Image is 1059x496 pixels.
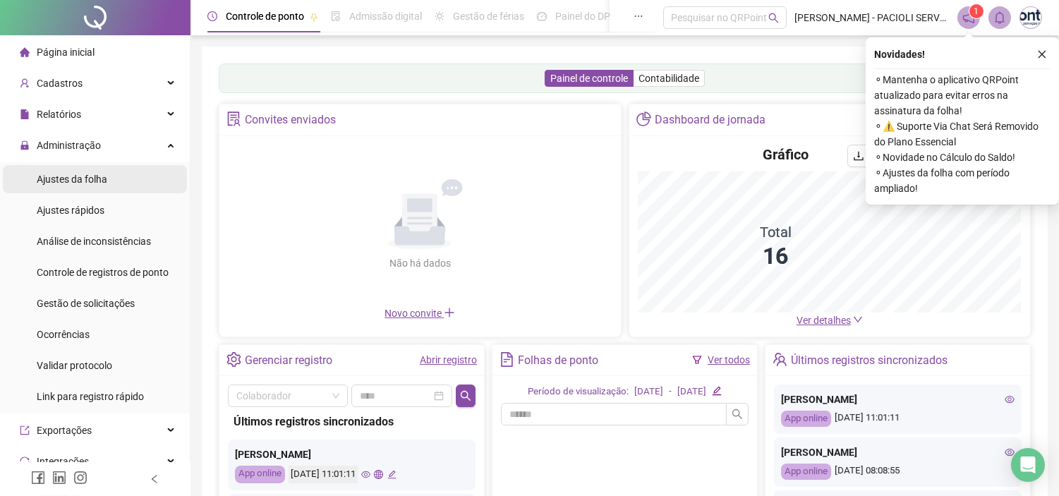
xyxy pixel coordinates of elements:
[1005,394,1015,404] span: eye
[226,111,241,126] span: solution
[349,11,422,22] span: Admissão digital
[781,464,1015,480] div: [DATE] 08:08:55
[37,425,92,436] span: Exportações
[52,471,66,485] span: linkedin
[37,47,95,58] span: Página inicial
[37,174,107,185] span: Ajustes da folha
[655,108,765,132] div: Dashboard de jornada
[537,11,547,21] span: dashboard
[781,411,831,427] div: App online
[331,11,341,21] span: file-done
[37,329,90,340] span: Ocorrências
[37,78,83,89] span: Cadastros
[636,111,651,126] span: pie-chart
[207,11,217,21] span: clock-circle
[781,464,831,480] div: App online
[874,150,1051,165] span: ⚬ Novidade no Cálculo do Saldo!
[969,4,984,18] sup: 1
[37,391,144,402] span: Link para registro rápido
[634,385,663,399] div: [DATE]
[460,390,471,401] span: search
[31,471,45,485] span: facebook
[20,109,30,119] span: file
[37,236,151,247] span: Análise de inconsistências
[797,315,863,326] a: Ver detalhes down
[20,140,30,150] span: lock
[791,349,948,373] div: Últimos registros sincronizados
[385,308,455,319] span: Novo convite
[781,392,1015,407] div: [PERSON_NAME]
[768,13,779,23] span: search
[37,140,101,151] span: Administração
[234,413,470,430] div: Últimos registros sincronizados
[37,205,104,216] span: Ajustes rápidos
[669,385,672,399] div: -
[387,470,397,479] span: edit
[453,11,524,22] span: Gestão de férias
[420,354,477,365] a: Abrir registro
[781,411,1015,427] div: [DATE] 11:01:11
[874,119,1051,150] span: ⚬ ⚠️ Suporte Via Chat Será Removido do Plano Essencial
[245,108,336,132] div: Convites enviados
[1005,447,1015,457] span: eye
[708,354,750,365] a: Ver todos
[20,78,30,88] span: user-add
[874,165,1051,196] span: ⚬ Ajustes da folha com período ampliado!
[528,385,629,399] div: Período de visualização:
[853,150,864,162] span: download
[773,352,787,367] span: team
[444,307,455,318] span: plus
[712,386,721,395] span: edit
[874,72,1051,119] span: ⚬ Mantenha o aplicativo QRPoint atualizado para evitar erros na assinatura da folha!
[692,355,702,365] span: filter
[634,11,643,21] span: ellipsis
[962,11,975,24] span: notification
[550,73,628,84] span: Painel de controle
[518,349,598,373] div: Folhas de ponto
[37,109,81,120] span: Relatórios
[677,385,706,399] div: [DATE]
[150,474,159,484] span: left
[361,470,370,479] span: eye
[310,13,318,21] span: pushpin
[639,73,699,84] span: Contabilidade
[732,409,743,420] span: search
[435,11,444,21] span: sun
[795,10,949,25] span: [PERSON_NAME] - PACIOLI SERVIÇOS CONTÁBIEIS SOC SIMPLES
[1011,448,1045,482] div: Open Intercom Messenger
[374,470,383,479] span: global
[289,466,358,483] div: [DATE] 11:01:11
[37,456,89,467] span: Integrações
[37,360,112,371] span: Validar protocolo
[974,6,979,16] span: 1
[763,145,809,164] h4: Gráfico
[874,47,925,62] span: Novidades !
[500,352,514,367] span: file-text
[1037,49,1047,59] span: close
[993,11,1006,24] span: bell
[245,349,332,373] div: Gerenciar registro
[20,47,30,57] span: home
[853,315,863,325] span: down
[37,298,135,309] span: Gestão de solicitações
[355,255,485,271] div: Não há dados
[20,456,30,466] span: sync
[555,11,610,22] span: Painel do DP
[20,425,30,435] span: export
[37,267,169,278] span: Controle de registros de ponto
[1020,7,1041,28] img: 82846
[235,466,285,483] div: App online
[226,352,241,367] span: setting
[235,447,468,462] div: [PERSON_NAME]
[797,315,851,326] span: Ver detalhes
[781,444,1015,460] div: [PERSON_NAME]
[73,471,87,485] span: instagram
[226,11,304,22] span: Controle de ponto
